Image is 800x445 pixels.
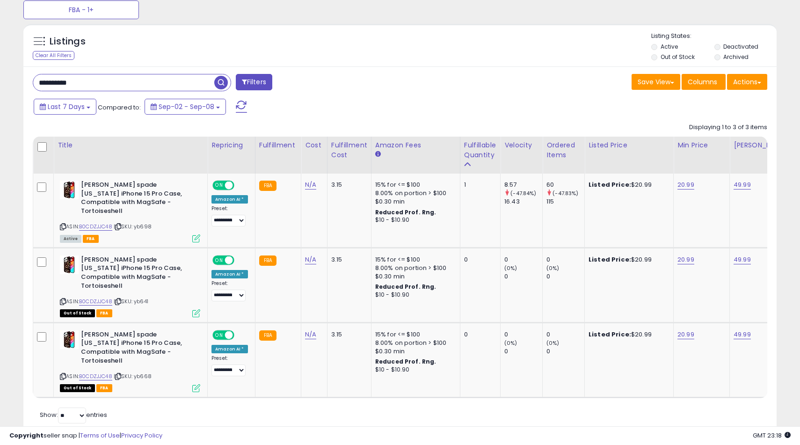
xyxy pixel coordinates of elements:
b: Reduced Prof. Rng. [375,283,436,291]
span: 2025-09-16 23:18 GMT [753,431,791,440]
div: 15% for <= $100 [375,330,453,339]
div: Preset: [211,280,248,301]
div: $20.99 [589,181,666,189]
a: 20.99 [677,330,694,339]
button: Sep-02 - Sep-08 [145,99,226,115]
div: seller snap | | [9,431,162,440]
div: 0 [546,347,584,356]
div: 0 [546,330,584,339]
div: 15% for <= $100 [375,181,453,189]
span: FBA [96,384,112,392]
div: Preset: [211,355,248,376]
span: FBA [83,235,99,243]
div: Fulfillable Quantity [464,140,496,160]
small: (0%) [504,264,517,272]
div: Preset: [211,205,248,226]
div: $10 - $10.90 [375,291,453,299]
button: Columns [682,74,726,90]
a: 49.99 [734,330,751,339]
div: 0 [464,255,493,264]
b: Listed Price: [589,255,631,264]
small: (-47.83%) [553,190,578,197]
b: [PERSON_NAME] spade [US_STATE] iPhone 15 Pro Case, Compatible with MagSafe - Tortoiseshell [81,181,195,218]
b: [PERSON_NAME] spade [US_STATE] iPhone 15 Pro Case, Compatible with MagSafe - Tortoiseshell [81,255,195,292]
a: 49.99 [734,180,751,190]
span: OFF [233,256,248,264]
div: $0.30 min [375,347,453,356]
a: 20.99 [677,255,694,264]
div: Min Price [677,140,726,150]
div: 8.57 [504,181,542,189]
small: FBA [259,181,276,191]
a: N/A [305,180,316,190]
span: ON [213,331,225,339]
div: 8.00% on portion > $100 [375,339,453,347]
button: FBA - 1+ [23,0,139,19]
div: 3.15 [331,255,364,264]
div: 3.15 [331,181,364,189]
div: 0 [546,255,584,264]
div: Listed Price [589,140,669,150]
div: Cost [305,140,323,150]
button: Filters [236,74,272,90]
div: 115 [546,197,584,206]
div: $10 - $10.90 [375,366,453,374]
label: Out of Stock [661,53,695,61]
span: FBA [96,309,112,317]
div: ASIN: [60,330,200,391]
div: Repricing [211,140,251,150]
span: Sep-02 - Sep-08 [159,102,214,111]
button: Save View [632,74,680,90]
div: Velocity [504,140,538,150]
a: Terms of Use [80,431,120,440]
img: 41OxPQ+XIWL._SL40_.jpg [60,181,79,199]
div: 8.00% on portion > $100 [375,189,453,197]
span: | SKU: yb698 [114,223,152,230]
span: Last 7 Days [48,102,85,111]
a: 49.99 [734,255,751,264]
small: (-47.84%) [510,190,536,197]
strong: Copyright [9,431,44,440]
a: Privacy Policy [121,431,162,440]
div: $10 - $10.90 [375,216,453,224]
div: 16.43 [504,197,542,206]
a: B0CDZJJC48 [79,223,112,231]
img: 41OxPQ+XIWL._SL40_.jpg [60,330,79,349]
span: | SKU: yb641 [114,298,148,305]
a: N/A [305,330,316,339]
span: All listings that are currently out of stock and unavailable for purchase on Amazon [60,384,95,392]
h5: Listings [50,35,86,48]
b: Reduced Prof. Rng. [375,357,436,365]
p: Listing States: [651,32,776,41]
img: 41OxPQ+XIWL._SL40_.jpg [60,255,79,274]
div: 3.15 [331,330,364,339]
label: Archived [723,53,749,61]
div: Displaying 1 to 3 of 3 items [689,123,767,132]
div: [PERSON_NAME] [734,140,789,150]
div: 0 [504,272,542,281]
label: Active [661,43,678,51]
div: 0 [504,330,542,339]
a: 20.99 [677,180,694,190]
button: Actions [727,74,767,90]
small: FBA [259,255,276,266]
div: Amazon AI * [211,345,248,353]
div: Title [58,140,204,150]
small: Amazon Fees. [375,150,381,159]
div: Clear All Filters [33,51,74,60]
div: 60 [546,181,584,189]
div: 0 [464,330,493,339]
span: ON [213,256,225,264]
div: $20.99 [589,330,666,339]
div: Fulfillment [259,140,297,150]
div: ASIN: [60,181,200,241]
span: Columns [688,77,717,87]
a: B0CDZJJC48 [79,372,112,380]
div: Ordered Items [546,140,581,160]
span: Compared to: [98,103,141,112]
label: Deactivated [723,43,758,51]
b: [PERSON_NAME] spade [US_STATE] iPhone 15 Pro Case, Compatible with MagSafe - Tortoiseshell [81,330,195,367]
div: 1 [464,181,493,189]
div: ASIN: [60,255,200,316]
span: OFF [233,182,248,190]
